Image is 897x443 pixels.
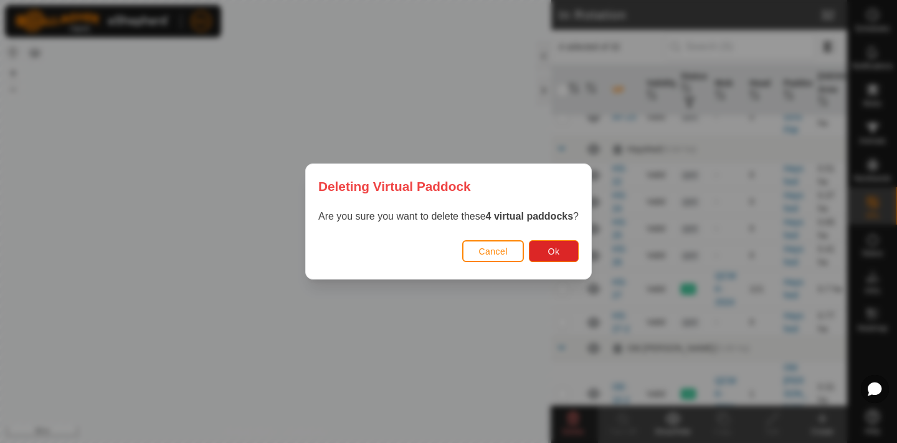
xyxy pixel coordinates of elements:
[548,246,560,256] span: Ok
[462,240,524,262] button: Cancel
[478,246,508,256] span: Cancel
[529,240,579,262] button: Ok
[318,211,579,221] span: Are you sure you want to delete these ?
[318,177,471,196] span: Deleting Virtual Paddock
[486,211,574,221] strong: 4 virtual paddocks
